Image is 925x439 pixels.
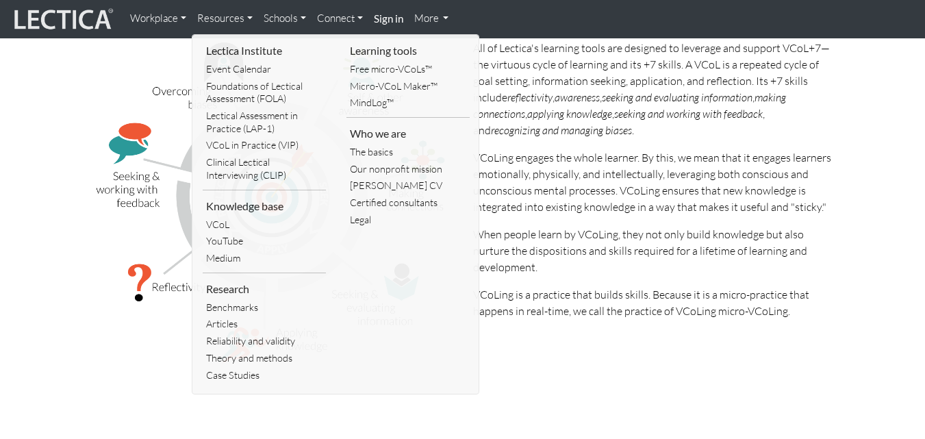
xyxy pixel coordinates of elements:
[346,61,470,78] a: Free micro-VCoLs™
[602,90,752,104] i: seeking and evaluating information
[203,316,326,333] a: Articles
[346,40,470,61] li: Learning tools
[203,108,326,137] a: Lectical Assessment in Practice (LAP-1)
[473,40,833,138] p: All of Lectica's learning tools are designed to leverage and support VCoL+7—the virtuous cycle of...
[346,144,470,161] a: The basics
[203,333,326,350] a: Reliability and validity
[346,212,470,229] a: Legal
[473,286,833,319] p: VCoLing is a practice that builds skills. Because it is a micro-practice that happens in real-tim...
[203,299,326,316] a: Benchmarks
[473,149,833,215] p: VCoLing engages the whole learner. By this, we mean that it engages learners emotionally, physica...
[93,40,453,366] img: VCoL+7 illustration
[192,5,258,32] a: Resources
[346,177,470,195] a: [PERSON_NAME] CV
[203,216,326,234] a: VCoL
[203,233,326,250] a: YouTube
[203,279,326,299] li: Research
[312,5,368,32] a: Connect
[125,5,192,32] a: Workplace
[258,5,312,32] a: Schools
[473,226,833,275] p: When people learn by VCoLing, they not only build knowledge but also nurture the dispositions and...
[203,350,326,367] a: Theory and methods
[473,90,786,121] i: making connections
[346,123,470,144] li: Who we are
[11,6,114,32] img: lecticalive
[203,154,326,184] a: Clinical Lectical Interviewing (CLIP)
[409,5,455,32] a: More
[507,90,553,104] i: reflectivity
[346,161,470,178] a: Our nonprofit mission
[203,78,326,108] a: Foundations of Lectical Assessment (FOLA)
[203,61,326,78] a: Event Calendar
[555,90,600,104] i: awareness
[527,107,612,121] i: applying knowledge
[346,195,470,212] a: Certified consultants
[203,367,326,384] a: Case Studies
[203,40,326,61] li: Lectica Institute
[374,12,403,25] strong: Sign in
[203,196,326,216] li: Knowledge base
[203,137,326,154] a: VCoL in Practice (VIP)
[368,5,409,33] a: Sign in
[346,78,470,95] a: Micro-VCoL Maker™
[346,95,470,112] a: MindLog™
[614,107,763,121] i: seeking and working with feedback
[491,123,632,137] i: recognizing and managing biases
[203,250,326,267] a: Medium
